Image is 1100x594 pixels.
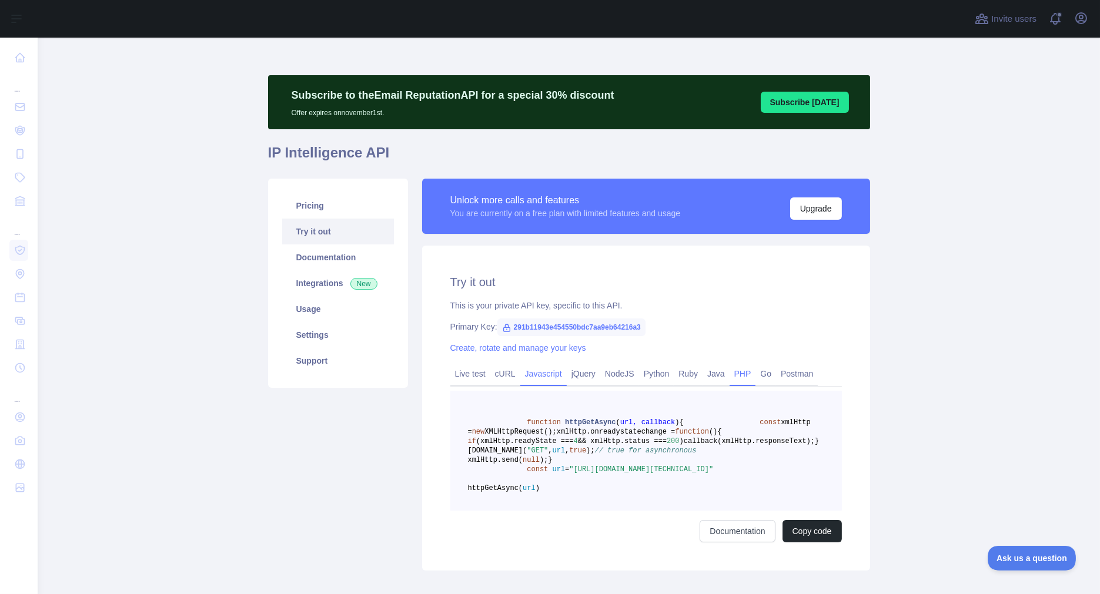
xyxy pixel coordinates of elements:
[674,364,703,383] a: Ruby
[468,447,527,455] span: [DOMAIN_NAME](
[972,9,1039,28] button: Invite users
[292,87,614,103] p: Subscribe to the Email Reputation API for a special 30 % discount
[790,197,842,220] button: Upgrade
[527,418,561,427] span: function
[565,418,616,427] span: httpGetAsync
[450,343,586,353] a: Create, rotate and manage your keys
[761,92,849,113] button: Subscribe [DATE]
[620,418,676,427] span: url, callback
[523,456,540,464] span: null
[675,418,679,427] span: )
[680,437,684,445] span: )
[616,418,620,427] span: (
[586,447,594,455] span: );
[815,437,819,445] span: }
[350,278,377,290] span: New
[703,364,730,383] a: Java
[700,520,775,542] a: Documentation
[783,520,842,542] button: Copy code
[578,437,667,445] span: && xmlHttp.status ===
[567,364,600,383] a: jQuery
[991,12,1037,26] span: Invite users
[450,193,681,207] div: Unlock more calls and features
[292,103,614,118] p: Offer expires on november 1st.
[574,437,578,445] span: 4
[282,270,394,296] a: Integrations New
[450,300,842,311] div: This is your private API key, specific to this API.
[548,456,552,464] span: }
[680,418,684,427] span: {
[536,484,540,492] span: )
[730,364,756,383] a: PHP
[713,428,717,436] span: )
[600,364,639,383] a: NodeJS
[527,465,548,474] span: const
[667,437,680,445] span: 200
[565,465,569,474] span: =
[595,447,697,455] span: // true for asynchronous
[717,428,721,436] span: {
[468,456,523,464] span: xmlHttp.send(
[557,428,676,436] span: xmlHttp.onreadystatechange =
[282,348,394,374] a: Support
[268,143,870,172] h1: IP Intelligence API
[472,428,485,436] span: new
[450,364,490,383] a: Live test
[684,437,815,445] span: callback(xmlHttp.responseText);
[569,465,713,474] span: "[URL][DOMAIN_NAME][TECHNICAL_ID]"
[565,447,569,455] span: ,
[553,447,566,455] span: url
[523,484,536,492] span: url
[755,364,776,383] a: Go
[548,447,552,455] span: ,
[282,244,394,270] a: Documentation
[527,447,548,455] span: "GET"
[490,364,520,383] a: cURL
[450,274,842,290] h2: Try it out
[9,71,28,94] div: ...
[540,456,548,464] span: );
[569,447,586,455] span: true
[476,437,574,445] span: (xmlHttp.readyState ===
[988,546,1076,570] iframe: Toggle Customer Support
[9,381,28,404] div: ...
[450,207,681,219] div: You are currently on a free plan with limited features and usage
[484,428,556,436] span: XMLHttpRequest();
[639,364,674,383] a: Python
[709,428,713,436] span: (
[9,214,28,237] div: ...
[282,296,394,322] a: Usage
[675,428,709,436] span: function
[776,364,818,383] a: Postman
[468,437,476,445] span: if
[497,318,646,336] span: 291b11943e454550bdc7aa9eb64216a3
[553,465,566,474] span: url
[450,321,842,333] div: Primary Key:
[282,219,394,244] a: Try it out
[282,193,394,219] a: Pricing
[282,322,394,348] a: Settings
[468,484,523,492] span: httpGetAsync(
[760,418,781,427] span: const
[520,364,567,383] a: Javascript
